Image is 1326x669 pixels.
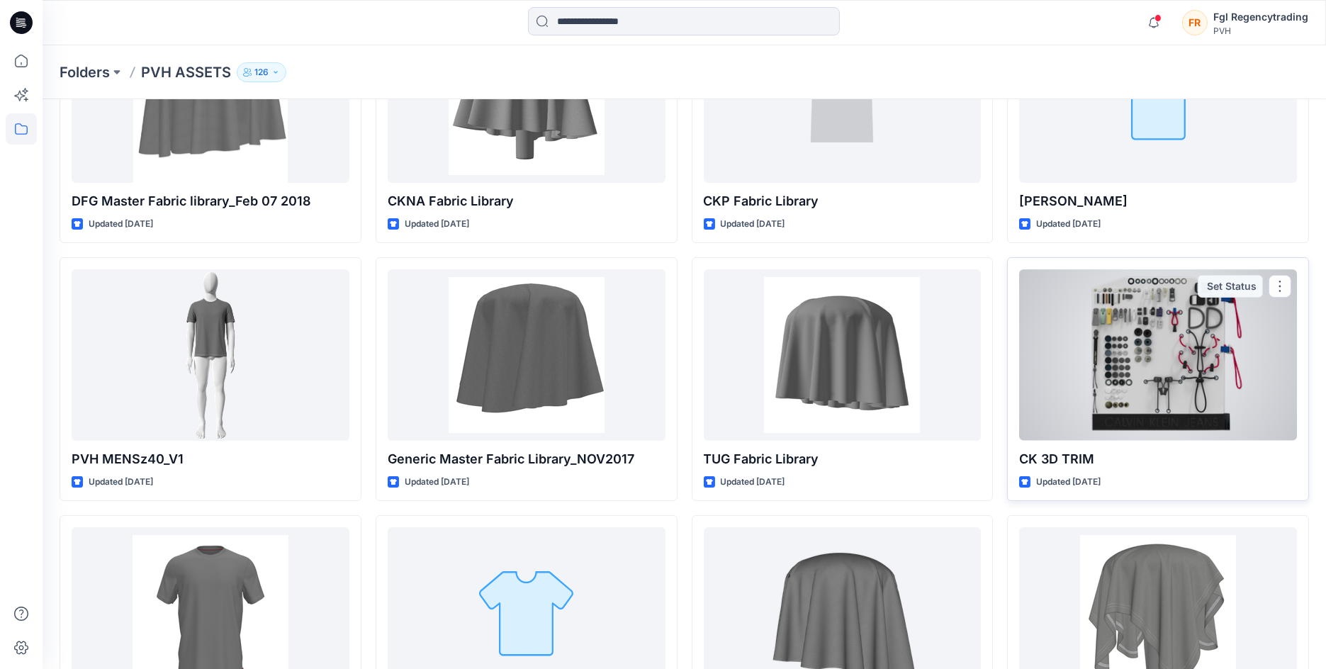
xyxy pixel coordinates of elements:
p: Updated [DATE] [405,475,469,490]
p: Updated [DATE] [89,475,153,490]
p: Updated [DATE] [405,217,469,232]
p: Generic Master Fabric Library_NOV2017 [388,449,665,469]
a: PVH MENSz40_V1 [72,269,349,441]
p: CKNA Fabric Library [388,191,665,211]
p: 126 [254,64,269,80]
a: TUG Fabric Library [704,269,982,441]
p: Updated [DATE] [721,217,785,232]
a: Generic Master Fabric Library_NOV2017 [388,269,665,441]
p: [PERSON_NAME] [1019,191,1297,211]
p: CK 3D TRIM [1019,449,1297,469]
p: TUG Fabric Library [704,449,982,469]
p: CKP Fabric Library [704,191,982,211]
a: CK 3D TRIM [1019,269,1297,441]
p: Updated [DATE] [1036,475,1101,490]
div: FR [1182,10,1208,35]
a: Folders [60,62,110,82]
p: Updated [DATE] [721,475,785,490]
p: DFG Master Fabric library_Feb 07 2018 [72,191,349,211]
p: PVH ASSETS [141,62,231,82]
p: PVH MENSz40_V1 [72,449,349,469]
button: 126 [237,62,286,82]
div: Fgl Regencytrading [1213,9,1308,26]
div: PVH [1213,26,1308,36]
p: Updated [DATE] [89,217,153,232]
p: Updated [DATE] [1036,217,1101,232]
